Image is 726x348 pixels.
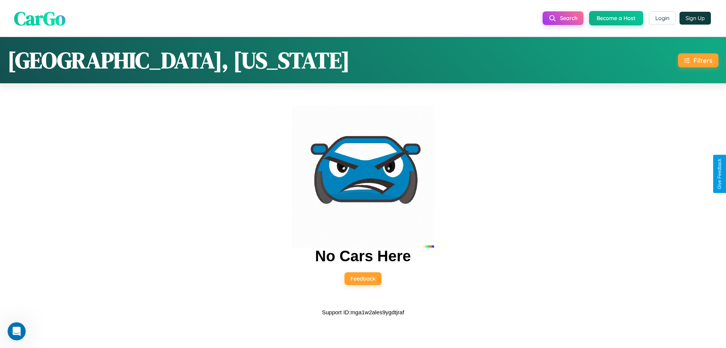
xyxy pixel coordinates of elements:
img: car [292,105,434,248]
p: Support ID: mga1w2ales9ygdtjraf [322,307,404,317]
span: CarGo [14,5,65,31]
span: Search [560,15,577,22]
h1: [GEOGRAPHIC_DATA], [US_STATE] [8,45,350,76]
button: Login [649,11,676,25]
div: Give Feedback [717,159,722,189]
button: Sign Up [679,12,711,25]
button: Feedback [344,272,382,285]
iframe: Intercom live chat [8,322,26,340]
h2: No Cars Here [315,248,411,265]
button: Filters [678,53,718,67]
button: Search [543,11,583,25]
div: Filters [693,56,712,64]
button: Become a Host [589,11,643,25]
